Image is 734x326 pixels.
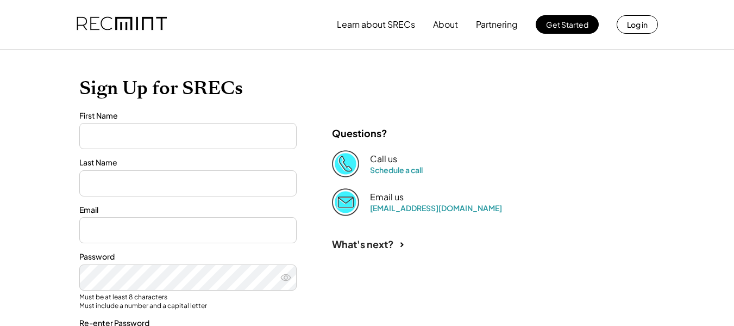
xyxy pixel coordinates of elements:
button: Partnering [476,14,518,35]
img: Email%202%403x.png [332,188,359,216]
div: Questions? [332,127,387,139]
div: Must be at least 8 characters Must include a number and a capital letter [79,293,297,310]
button: About [433,14,458,35]
div: First Name [79,110,297,121]
button: Log in [617,15,658,34]
a: [EMAIL_ADDRESS][DOMAIN_NAME] [370,203,502,213]
img: Phone%20copy%403x.png [332,150,359,177]
button: Learn about SRECs [337,14,415,35]
div: Last Name [79,157,297,168]
a: Schedule a call [370,165,423,175]
div: Email us [370,192,404,203]
img: recmint-logotype%403x.png [77,6,167,43]
div: What's next? [332,238,394,250]
h1: Sign Up for SRECs [79,77,655,100]
div: Email [79,205,297,216]
div: Password [79,251,297,262]
div: Call us [370,153,397,165]
button: Get Started [536,15,599,34]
